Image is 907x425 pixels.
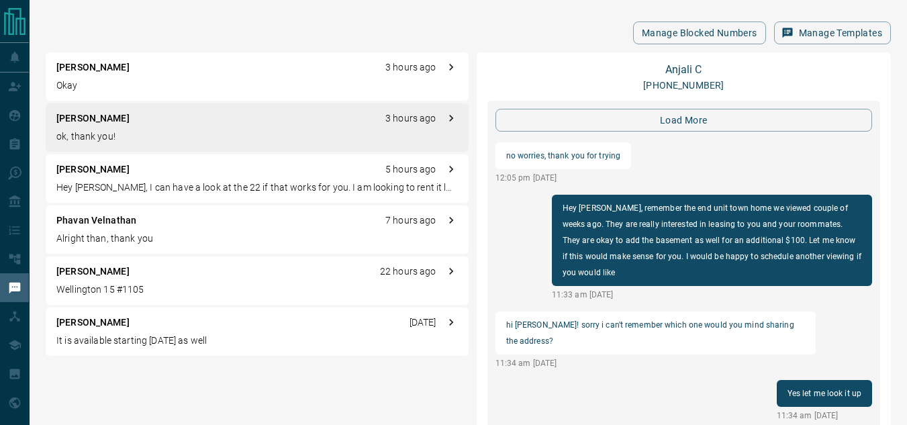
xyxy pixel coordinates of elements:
[56,283,458,297] p: Wellington 15 #1105
[563,200,861,281] p: Hey [PERSON_NAME], remember the end unit town home we viewed couple of weeks ago. They are really...
[56,214,136,228] p: Phavan Velnathan
[777,410,872,422] p: 11:34 am [DATE]
[552,289,872,301] p: 11:33 am [DATE]
[56,162,130,177] p: [PERSON_NAME]
[787,385,861,402] p: Yes let me look it up
[410,316,436,330] p: [DATE]
[385,214,436,228] p: 7 hours ago
[385,111,436,126] p: 3 hours ago
[774,21,891,44] button: Manage Templates
[495,172,632,184] p: 12:05 pm [DATE]
[56,130,458,144] p: ok, thank you!
[643,79,724,93] p: [PHONE_NUMBER]
[665,63,702,76] a: Anjali C
[56,232,458,246] p: Alright than, thank you
[56,111,130,126] p: [PERSON_NAME]
[495,357,816,369] p: 11:34 am [DATE]
[380,265,436,279] p: 22 hours ago
[56,265,130,279] p: [PERSON_NAME]
[633,21,766,44] button: Manage Blocked Numbers
[56,79,458,93] p: Okay
[495,109,873,132] button: load more
[56,334,458,348] p: It is available starting [DATE] as well
[56,60,130,75] p: [PERSON_NAME]
[56,316,130,330] p: [PERSON_NAME]
[506,317,805,349] p: hi [PERSON_NAME]! sorry i can't remember which one would you mind sharing the address?
[385,60,436,75] p: 3 hours ago
[385,162,436,177] p: 5 hours ago
[506,148,621,164] p: no worries, thank you for trying
[56,181,458,195] p: Hey [PERSON_NAME], I can have a look at the 22 if that works for you. I am looking to rent it lat...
